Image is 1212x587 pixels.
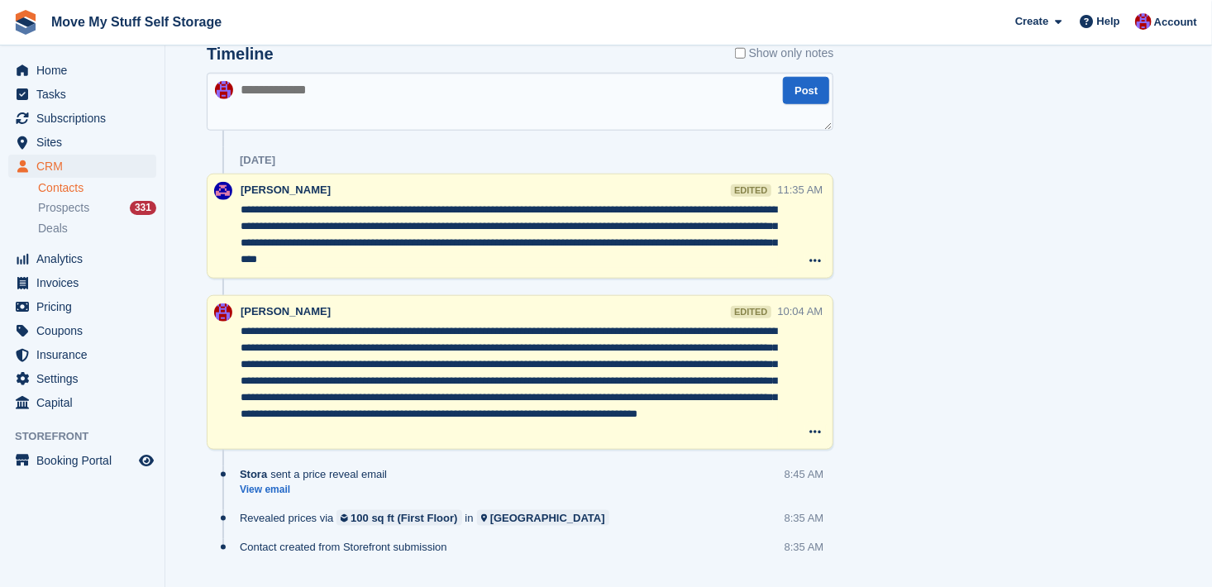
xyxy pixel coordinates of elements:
[241,184,331,196] span: [PERSON_NAME]
[36,155,136,178] span: CRM
[214,182,232,200] img: Jade Whetnall
[36,367,136,390] span: Settings
[785,510,824,526] div: 8:35 AM
[490,510,605,526] div: [GEOGRAPHIC_DATA]
[1097,13,1120,30] span: Help
[36,295,136,318] span: Pricing
[477,510,609,526] a: [GEOGRAPHIC_DATA]
[8,391,156,414] a: menu
[15,428,165,445] span: Storefront
[240,510,618,526] div: Revealed prices via in
[36,247,136,270] span: Analytics
[36,391,136,414] span: Capital
[13,10,38,35] img: stora-icon-8386f47178a22dfd0bd8f6a31ec36ba5ce8667c1dd55bd0f319d3a0aa187defe.svg
[1135,13,1152,30] img: Carrie Machin
[1015,13,1048,30] span: Create
[731,184,771,197] div: edited
[8,131,156,154] a: menu
[36,343,136,366] span: Insurance
[130,201,156,215] div: 331
[36,319,136,342] span: Coupons
[8,107,156,130] a: menu
[8,83,156,106] a: menu
[731,306,771,318] div: edited
[240,539,456,555] div: Contact created from Storefront submission
[36,449,136,472] span: Booking Portal
[8,59,156,82] a: menu
[783,77,829,104] button: Post
[207,45,274,64] h2: Timeline
[735,45,834,62] label: Show only notes
[215,81,233,99] img: Carrie Machin
[45,8,228,36] a: Move My Stuff Self Storage
[336,510,461,526] a: 100 sq ft (First Floor)
[38,220,156,237] a: Deals
[778,303,823,319] div: 10:04 AM
[240,154,275,167] div: [DATE]
[36,59,136,82] span: Home
[38,180,156,196] a: Contacts
[8,247,156,270] a: menu
[8,319,156,342] a: menu
[778,182,823,198] div: 11:35 AM
[8,271,156,294] a: menu
[8,367,156,390] a: menu
[36,131,136,154] span: Sites
[240,466,395,482] div: sent a price reveal email
[36,271,136,294] span: Invoices
[8,155,156,178] a: menu
[38,199,156,217] a: Prospects 331
[351,510,457,526] div: 100 sq ft (First Floor)
[136,451,156,470] a: Preview store
[240,483,395,497] a: View email
[38,221,68,236] span: Deals
[38,200,89,216] span: Prospects
[36,107,136,130] span: Subscriptions
[785,466,824,482] div: 8:45 AM
[8,295,156,318] a: menu
[240,466,267,482] span: Stora
[1154,14,1197,31] span: Account
[735,45,746,62] input: Show only notes
[36,83,136,106] span: Tasks
[214,303,232,322] img: Carrie Machin
[8,449,156,472] a: menu
[8,343,156,366] a: menu
[241,305,331,317] span: [PERSON_NAME]
[785,539,824,555] div: 8:35 AM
